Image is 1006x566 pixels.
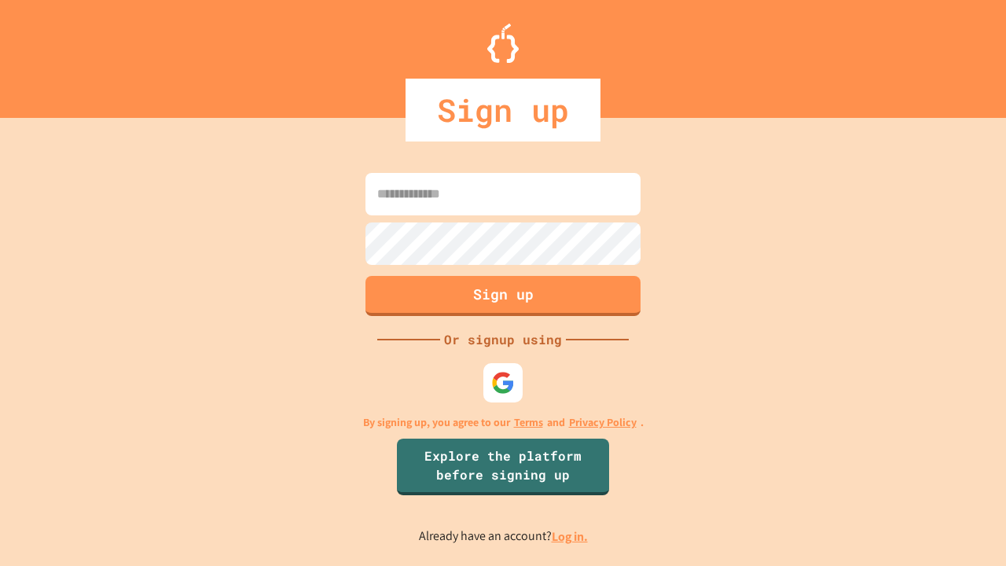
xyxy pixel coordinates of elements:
[569,414,637,431] a: Privacy Policy
[365,276,641,316] button: Sign up
[514,414,543,431] a: Terms
[487,24,519,63] img: Logo.svg
[419,527,588,546] p: Already have an account?
[440,330,566,349] div: Or signup using
[397,439,609,495] a: Explore the platform before signing up
[363,414,644,431] p: By signing up, you agree to our and .
[552,528,588,545] a: Log in.
[491,371,515,395] img: google-icon.svg
[406,79,600,141] div: Sign up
